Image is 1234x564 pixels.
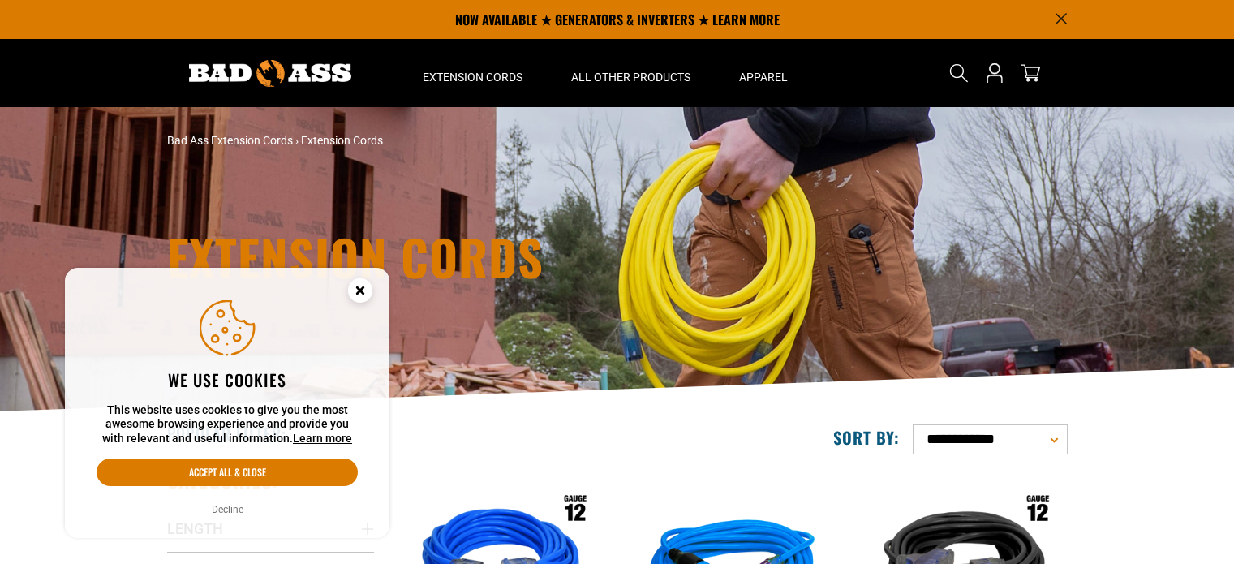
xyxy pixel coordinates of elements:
img: Bad Ass Extension Cords [189,60,351,87]
summary: Extension Cords [398,39,547,107]
summary: Apparel [715,39,812,107]
button: Decline [207,502,248,518]
summary: Search [946,60,972,86]
label: Sort by: [833,427,900,448]
nav: breadcrumbs [167,132,759,149]
span: Apparel [739,70,788,84]
aside: Cookie Consent [65,268,389,539]
h1: Extension Cords [167,232,759,281]
button: Accept all & close [97,459,358,486]
span: Extension Cords [301,134,383,147]
p: This website uses cookies to give you the most awesome browsing experience and provide you with r... [97,403,358,446]
h2: We use cookies [97,369,358,390]
span: All Other Products [571,70,690,84]
summary: All Other Products [547,39,715,107]
a: Bad Ass Extension Cords [167,134,293,147]
span: › [295,134,299,147]
a: Learn more [293,432,352,445]
span: Extension Cords [423,70,522,84]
